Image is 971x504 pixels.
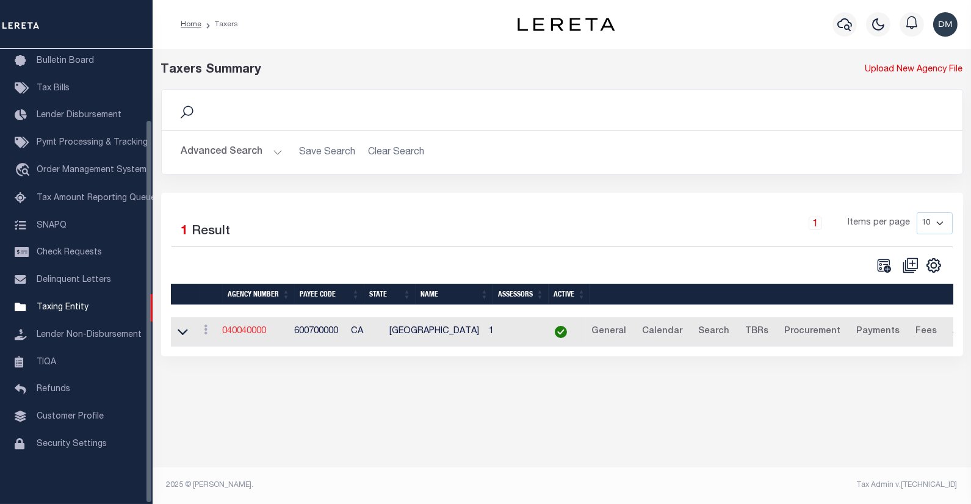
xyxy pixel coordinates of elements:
label: Result [192,222,231,242]
span: Pymt Processing & Tracking [37,139,148,147]
span: Security Settings [37,440,107,448]
span: Refunds [37,385,70,394]
span: Bulletin Board [37,57,94,65]
span: Tax Amount Reporting Queue [37,194,156,203]
th: Agency Number: activate to sort column ascending [223,284,295,305]
span: Taxing Entity [37,303,88,312]
a: 040040000 [223,327,267,336]
span: Items per page [848,217,911,230]
td: [GEOGRAPHIC_DATA] [385,317,485,347]
span: TIQA [37,358,56,366]
a: Procurement [779,322,846,342]
td: 600700000 [290,317,347,347]
th: Name: activate to sort column ascending [416,284,493,305]
span: Order Management System [37,166,146,175]
div: 2025 © [PERSON_NAME]. [157,480,562,491]
td: CA [347,317,385,347]
a: General [587,322,632,342]
th: State: activate to sort column ascending [364,284,416,305]
span: Check Requests [37,248,102,257]
span: Customer Profile [37,412,104,421]
td: 1 [485,317,540,347]
span: Lender Non-Disbursement [37,331,142,339]
button: Advanced Search [181,140,283,164]
a: Upload New Agency File [865,63,963,77]
a: TBRs [740,322,774,342]
a: Payments [851,322,906,342]
th: Assessors: activate to sort column ascending [493,284,549,305]
div: Tax Admin v.[TECHNICAL_ID] [571,480,958,491]
li: Taxers [201,19,238,30]
a: Search [693,322,735,342]
span: 1 [181,225,189,238]
a: Fees [911,322,943,342]
span: Delinquent Letters [37,276,111,284]
a: Home [181,21,201,28]
img: check-icon-green.svg [555,326,567,338]
span: Tax Bills [37,84,70,93]
th: Payee Code: activate to sort column ascending [295,284,364,305]
a: Calendar [637,322,688,342]
div: Taxers Summary [161,61,758,79]
span: Lender Disbursement [37,111,121,120]
th: Active: activate to sort column ascending [549,284,590,305]
span: SNAPQ [37,221,67,229]
a: 1 [809,217,822,230]
i: travel_explore [15,163,34,179]
img: svg+xml;base64,PHN2ZyB4bWxucz0iaHR0cDovL3d3dy53My5vcmcvMjAwMC9zdmciIHBvaW50ZXItZXZlbnRzPSJub25lIi... [933,12,958,37]
img: logo-dark.svg [518,18,615,31]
